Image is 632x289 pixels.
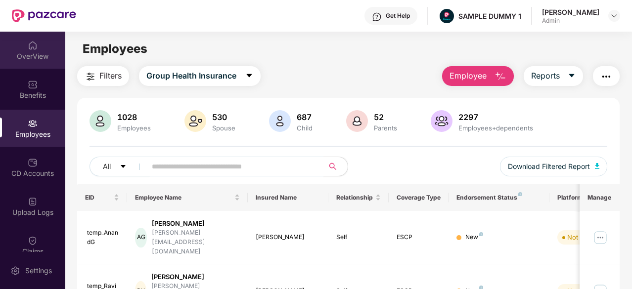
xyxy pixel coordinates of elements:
img: svg+xml;base64,PHN2ZyB4bWxucz0iaHR0cDovL3d3dy53My5vcmcvMjAwMC9zdmciIHdpZHRoPSI4IiBoZWlnaHQ9IjgiIH... [479,232,483,236]
span: Reports [531,70,560,82]
div: New [465,233,483,242]
div: Admin [542,17,599,25]
img: svg+xml;base64,PHN2ZyBpZD0iQ0RfQWNjb3VudHMiIGRhdGEtbmFtZT0iQ0QgQWNjb3VudHMiIHhtbG5zPSJodHRwOi8vd3... [28,158,38,167]
button: Group Health Insurancecaret-down [139,66,261,86]
div: Settings [22,266,55,276]
img: New Pazcare Logo [12,9,76,22]
span: All [103,161,111,172]
div: 52 [372,112,399,122]
div: 687 [295,112,315,122]
img: svg+xml;base64,PHN2ZyB4bWxucz0iaHR0cDovL3d3dy53My5vcmcvMjAwMC9zdmciIHhtbG5zOnhsaW5rPSJodHRwOi8vd3... [346,110,368,132]
div: 2297 [456,112,535,122]
th: Employee Name [127,184,248,211]
button: Reportscaret-down [524,66,583,86]
span: caret-down [120,163,127,171]
img: svg+xml;base64,PHN2ZyB4bWxucz0iaHR0cDovL3d3dy53My5vcmcvMjAwMC9zdmciIHhtbG5zOnhsaW5rPSJodHRwOi8vd3... [269,110,291,132]
button: Allcaret-down [90,157,150,176]
div: Platform Status [557,194,612,202]
div: Employees [115,124,153,132]
img: svg+xml;base64,PHN2ZyBpZD0iU2V0dGluZy0yMHgyMCIgeG1sbnM9Imh0dHA6Ly93d3cudzMub3JnLzIwMDAvc3ZnIiB3aW... [10,266,20,276]
div: Not Verified [567,232,603,242]
div: 530 [210,112,237,122]
img: Pazcare_Alternative_logo-01-01.png [440,9,454,23]
div: Child [295,124,315,132]
div: [PERSON_NAME][EMAIL_ADDRESS][DOMAIN_NAME] [152,228,240,256]
img: svg+xml;base64,PHN2ZyBpZD0iQmVuZWZpdHMiIHhtbG5zPSJodHRwOi8vd3d3LnczLm9yZy8yMDAwL3N2ZyIgd2lkdGg9Ij... [28,80,38,89]
span: Employees [83,41,147,56]
div: 1028 [115,112,153,122]
div: [PERSON_NAME] [151,272,240,282]
div: ESCP [397,233,441,242]
div: Employees+dependents [456,124,535,132]
button: Filters [77,66,129,86]
img: svg+xml;base64,PHN2ZyBpZD0iSGVscC0zMngzMiIgeG1sbnM9Imh0dHA6Ly93d3cudzMub3JnLzIwMDAvc3ZnIiB3aWR0aD... [372,12,382,22]
span: caret-down [568,72,576,81]
div: Endorsement Status [456,194,541,202]
button: search [323,157,348,176]
span: search [323,163,343,170]
th: Relationship [328,184,389,211]
div: [PERSON_NAME] [542,7,599,17]
th: Coverage Type [389,184,449,211]
img: manageButton [592,230,608,246]
img: svg+xml;base64,PHN2ZyB4bWxucz0iaHR0cDovL3d3dy53My5vcmcvMjAwMC9zdmciIHdpZHRoPSI4IiBoZWlnaHQ9IjgiIH... [518,192,522,196]
img: svg+xml;base64,PHN2ZyB4bWxucz0iaHR0cDovL3d3dy53My5vcmcvMjAwMC9zdmciIHdpZHRoPSIyNCIgaGVpZ2h0PSIyNC... [600,71,612,83]
img: svg+xml;base64,PHN2ZyB4bWxucz0iaHR0cDovL3d3dy53My5vcmcvMjAwMC9zdmciIHhtbG5zOnhsaW5rPSJodHRwOi8vd3... [495,71,506,83]
button: Download Filtered Report [500,157,608,176]
button: Employee [442,66,514,86]
div: AG [135,228,146,248]
th: Insured Name [248,184,328,211]
img: svg+xml;base64,PHN2ZyB4bWxucz0iaHR0cDovL3d3dy53My5vcmcvMjAwMC9zdmciIHhtbG5zOnhsaW5rPSJodHRwOi8vd3... [90,110,111,132]
img: svg+xml;base64,PHN2ZyB4bWxucz0iaHR0cDovL3d3dy53My5vcmcvMjAwMC9zdmciIHhtbG5zOnhsaW5rPSJodHRwOi8vd3... [184,110,206,132]
span: Group Health Insurance [146,70,236,82]
img: svg+xml;base64,PHN2ZyBpZD0iQ2xhaW0iIHhtbG5zPSJodHRwOi8vd3d3LnczLm9yZy8yMDAwL3N2ZyIgd2lkdGg9IjIwIi... [28,236,38,246]
img: svg+xml;base64,PHN2ZyBpZD0iRW1wbG95ZWVzIiB4bWxucz0iaHR0cDovL3d3dy53My5vcmcvMjAwMC9zdmciIHdpZHRoPS... [28,119,38,128]
img: svg+xml;base64,PHN2ZyB4bWxucz0iaHR0cDovL3d3dy53My5vcmcvMjAwMC9zdmciIHhtbG5zOnhsaW5rPSJodHRwOi8vd3... [595,163,600,169]
img: svg+xml;base64,PHN2ZyB4bWxucz0iaHR0cDovL3d3dy53My5vcmcvMjAwMC9zdmciIHdpZHRoPSIyNCIgaGVpZ2h0PSIyNC... [85,71,96,83]
img: svg+xml;base64,PHN2ZyBpZD0iSG9tZSIgeG1sbnM9Imh0dHA6Ly93d3cudzMub3JnLzIwMDAvc3ZnIiB3aWR0aD0iMjAiIG... [28,41,38,50]
div: Get Help [386,12,410,20]
span: Relationship [336,194,373,202]
img: svg+xml;base64,PHN2ZyBpZD0iVXBsb2FkX0xvZ3MiIGRhdGEtbmFtZT0iVXBsb2FkIExvZ3MiIHhtbG5zPSJodHRwOi8vd3... [28,197,38,206]
div: Spouse [210,124,237,132]
th: EID [77,184,128,211]
span: Download Filtered Report [508,161,590,172]
div: [PERSON_NAME] [256,233,320,242]
div: SAMPLE DUMMY 1 [458,11,521,21]
div: [PERSON_NAME] [152,219,240,228]
div: temp_AnandG [87,228,120,247]
span: Employee Name [135,194,232,202]
span: Filters [99,70,122,82]
img: svg+xml;base64,PHN2ZyBpZD0iRHJvcGRvd24tMzJ4MzIiIHhtbG5zPSJodHRwOi8vd3d3LnczLm9yZy8yMDAwL3N2ZyIgd2... [610,12,618,20]
div: Self [336,233,381,242]
th: Manage [580,184,620,211]
span: EID [85,194,112,202]
span: caret-down [245,72,253,81]
div: Parents [372,124,399,132]
img: svg+xml;base64,PHN2ZyB4bWxucz0iaHR0cDovL3d3dy53My5vcmcvMjAwMC9zdmciIHhtbG5zOnhsaW5rPSJodHRwOi8vd3... [431,110,452,132]
span: Employee [450,70,487,82]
